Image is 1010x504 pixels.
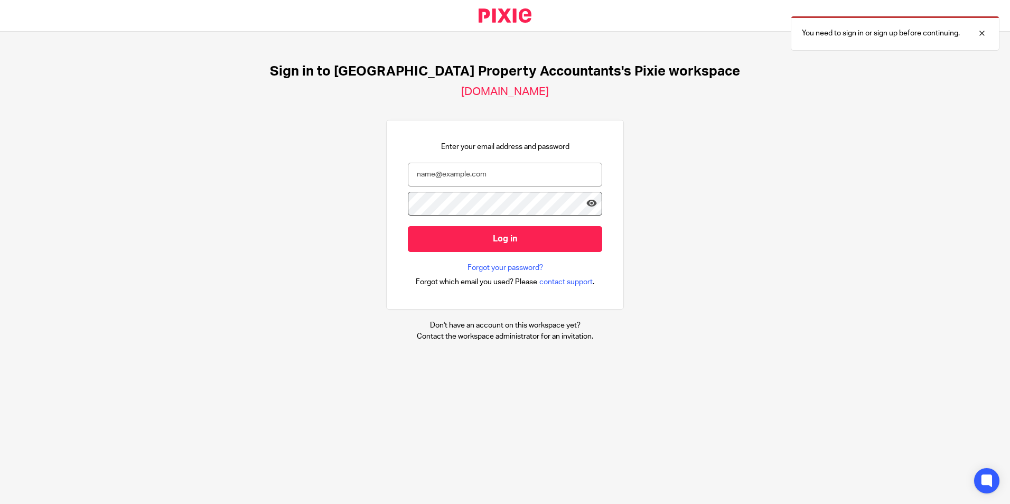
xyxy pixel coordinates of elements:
[408,163,602,186] input: name@example.com
[467,263,543,273] a: Forgot your password?
[417,320,593,331] p: Don't have an account on this workspace yet?
[461,85,549,99] h2: [DOMAIN_NAME]
[417,331,593,342] p: Contact the workspace administrator for an invitation.
[416,277,537,287] span: Forgot which email you used? Please
[416,276,595,288] div: .
[441,142,569,152] p: Enter your email address and password
[802,28,960,39] p: You need to sign in or sign up before continuing.
[270,63,740,80] h1: Sign in to [GEOGRAPHIC_DATA] Property Accountants's Pixie workspace
[408,226,602,252] input: Log in
[539,277,593,287] span: contact support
